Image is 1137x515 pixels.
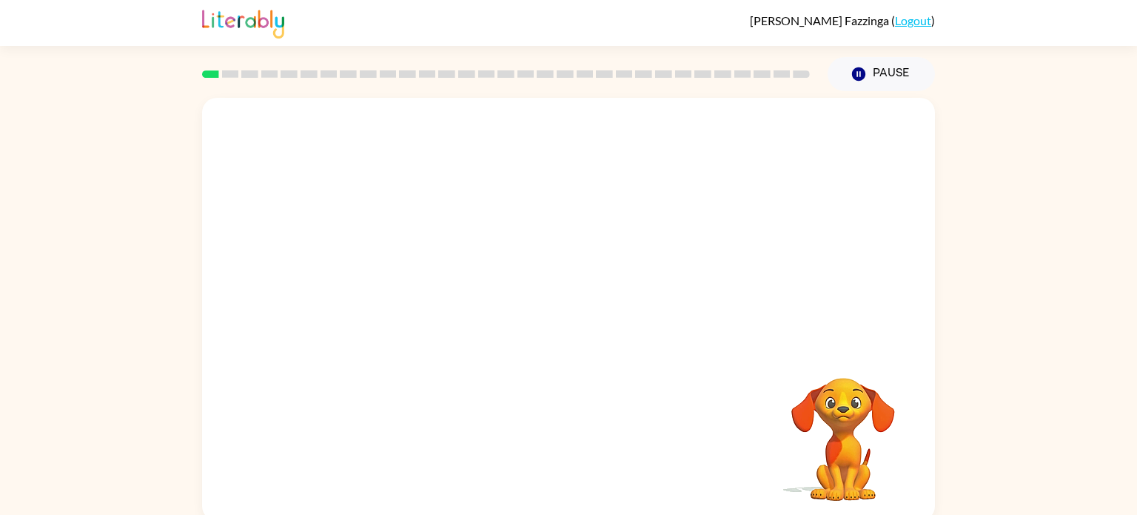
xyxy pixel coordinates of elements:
[750,13,891,27] span: [PERSON_NAME] Fazzinga
[750,13,935,27] div: ( )
[895,13,931,27] a: Logout
[769,355,917,503] video: Your browser must support playing .mp4 files to use Literably. Please try using another browser.
[828,57,935,91] button: Pause
[202,6,284,39] img: Literably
